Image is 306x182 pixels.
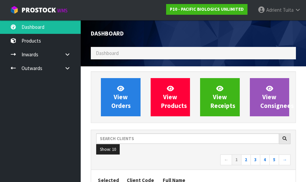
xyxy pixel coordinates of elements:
span: Adrient [266,7,282,13]
a: 2 [241,155,251,165]
a: 5 [269,155,279,165]
span: ProStock [22,6,56,14]
nav: Page navigation [96,155,291,166]
a: P10 - PACIFIC BIOLOGICS UNLIMITED [166,4,247,15]
a: ← [220,155,232,165]
span: Dashboard [96,50,119,56]
input: Search clients [96,133,279,144]
small: WMS [57,7,68,14]
span: View Orders [111,84,131,110]
span: Dashboard [91,29,124,37]
a: → [279,155,291,165]
span: View Products [161,84,187,110]
button: Show: 10 [96,144,120,155]
a: 4 [260,155,270,165]
a: 3 [251,155,260,165]
span: Tuita [283,7,294,13]
a: ViewOrders [101,78,141,116]
strong: P10 - PACIFIC BIOLOGICS UNLIMITED [170,6,244,12]
span: View Consignees [260,84,294,110]
a: ViewReceipts [200,78,240,116]
img: cube-alt.png [10,6,18,14]
a: ViewProducts [151,78,190,116]
a: 1 [232,155,241,165]
span: View Receipts [211,84,235,110]
a: ViewConsignees [250,78,290,116]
